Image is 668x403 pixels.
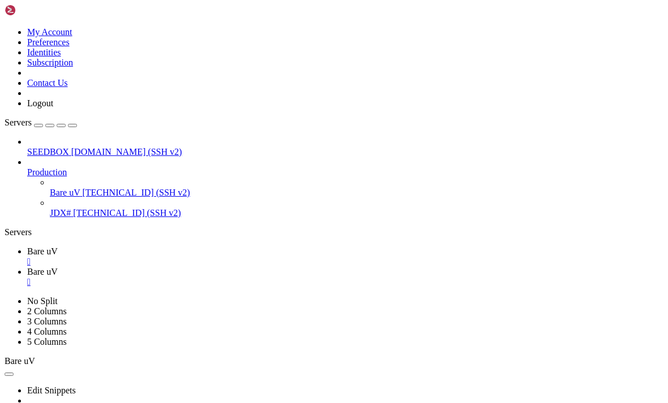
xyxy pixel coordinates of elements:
span: # [59,315,63,324]
span: rescue [27,315,54,324]
span: @ [23,315,27,324]
a: No Split [27,296,58,306]
span: SEEDBOX [27,147,69,157]
span: [TECHNICAL_ID] (SSH v2) [82,188,190,197]
a: Servers [5,118,77,127]
x-row: CPU1: Intel(R) Core(TM) i7-6700 CPU @ 3.40GHz (Cores 8) [5,193,520,202]
a: My Account [27,27,72,37]
a: 3 Columns [27,317,67,326]
img: Shellngn [5,5,70,16]
x-row: Intel(R) PRO/1000 Network Driver [5,296,520,305]
x-row: Install custom software: [URL][DOMAIN_NAME] [5,80,520,89]
li: Production [27,157,663,218]
span: root [5,315,23,324]
span: ~ [54,315,59,324]
x-row: Important note: Any data that was not written to the disks will be lost during a reboot. [5,14,520,24]
x-row: Rescue System (via Legacy/CSM) up since [DATE] 17:15 +02:00 [5,145,520,155]
x-row: Total capacity 3726 GiB with 2 Disks [5,230,520,240]
a: JDX# [TECHNICAL_ID] (SSH v2) [50,208,663,218]
div: (16, 33) [81,315,85,324]
x-row: eth0 LINK: yes [5,258,520,268]
span: Bare uV [27,246,58,256]
div: Servers [5,227,663,237]
x-row: ------------------------------------------------------------------------------------------ [5,118,520,127]
x-row: Installimage: [URL][DOMAIN_NAME] [5,61,520,71]
x-row: Network data: [5,249,520,258]
a: SEEDBOX [DOMAIN_NAME] (SSH v2) [27,147,663,157]
x-row: MAC: [MAC_ADDRESS] [5,268,520,278]
span: Bare uV [27,267,58,276]
li: Bare uV [TECHNICAL_ID] (SSH v2) [50,177,663,198]
a: 5 Columns [27,337,67,346]
a: Logout [27,98,53,108]
x-row: Disk /dev/sda: 2000 GB (=> 1863 GiB) doesn't contain a valid partition table [5,211,520,221]
x-row: For additional information, check the following resources: [5,33,520,42]
x-row: Disk /dev/sdb: 2000 GB (=> 1863 GiB) doesn't contain a valid partition table [5,220,520,230]
a: Edit Snippets [27,385,76,395]
x-row: IP: [TECHNICAL_ID] [5,277,520,287]
x-row: Rescue System: [URL][DOMAIN_NAME] [5,42,520,52]
span: [DOMAIN_NAME] (SSH v2) [71,147,182,157]
x-row: tems/installimage [5,70,520,80]
x-row: other articles: [URL][DOMAIN_NAME] [5,98,520,108]
li: SEEDBOX [DOMAIN_NAME] (SSH v2) [27,137,663,157]
span: Production [27,167,67,177]
a: Bare uV [27,246,663,267]
a: 2 Columns [27,306,67,316]
x-row: Last login: [DATE] from [TECHNICAL_ID] [5,164,520,174]
span: Bare uV [50,188,80,197]
a: Subscription [27,58,73,67]
span: JDX# [50,208,71,218]
span: Bare uV [5,356,35,366]
x-row: ------------------------------- [5,127,520,136]
a: 4 Columns [27,327,67,336]
a:  [27,277,663,287]
a: Preferences [27,37,70,47]
span: Servers [5,118,32,127]
a: Identities [27,47,61,57]
li: JDX# [TECHNICAL_ID] (SSH v2) [50,198,663,218]
a: Production [27,167,663,177]
span: [TECHNICAL_ID] (SSH v2) [73,208,181,218]
x-row: IPv6: [TECHNICAL_ID] [5,287,520,296]
x-row: Hardware data: [5,174,520,183]
a:  [27,257,663,267]
x-row: Memory: 64099 MB (Non-ECC) [5,202,520,211]
a: Bare uV [27,267,663,287]
x-row: tems/installing-custom-images [5,89,520,99]
x-row: ng/hetzner-rescue-system [5,51,520,61]
a: Bare uV [TECHNICAL_ID] (SSH v2) [50,188,663,198]
a: Contact Us [27,78,68,88]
